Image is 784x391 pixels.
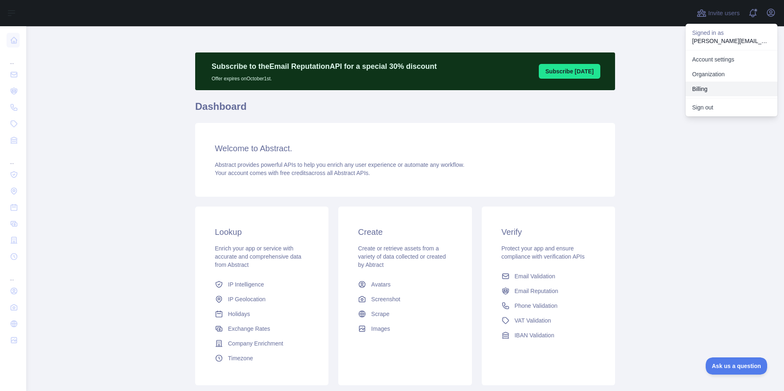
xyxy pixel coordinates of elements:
p: Subscribe to the Email Reputation API for a special 30 % discount [212,61,437,72]
button: Sign out [686,100,777,115]
h3: Verify [501,226,595,238]
a: Email Validation [498,269,599,284]
span: Avatars [371,280,390,289]
span: IBAN Validation [515,331,554,339]
span: Timezone [228,354,253,362]
a: Account settings [686,52,777,67]
a: IP Intelligence [212,277,312,292]
a: Exchange Rates [212,321,312,336]
span: VAT Validation [515,316,551,325]
a: Email Reputation [498,284,599,298]
a: Holidays [212,307,312,321]
span: Images [371,325,390,333]
span: free credits [280,170,308,176]
h1: Dashboard [195,100,615,120]
span: Create or retrieve assets from a variety of data collected or created by Abtract [358,245,446,268]
p: Offer expires on October 1st. [212,72,437,82]
span: Email Reputation [515,287,558,295]
a: Phone Validation [498,298,599,313]
a: Scrape [355,307,455,321]
span: Exchange Rates [228,325,270,333]
a: Screenshot [355,292,455,307]
h3: Welcome to Abstract. [215,143,595,154]
span: Holidays [228,310,250,318]
span: Invite users [708,9,740,18]
span: Company Enrichment [228,339,283,348]
h3: Create [358,226,452,238]
a: Timezone [212,351,312,366]
div: ... [7,149,20,166]
a: IBAN Validation [498,328,599,343]
iframe: Toggle Customer Support [706,357,768,375]
span: IP Intelligence [228,280,264,289]
button: Billing [686,82,777,96]
a: IP Geolocation [212,292,312,307]
span: IP Geolocation [228,295,266,303]
h3: Lookup [215,226,309,238]
a: Company Enrichment [212,336,312,351]
a: Images [355,321,455,336]
a: VAT Validation [498,313,599,328]
span: Scrape [371,310,389,318]
button: Invite users [695,7,741,20]
div: ... [7,49,20,66]
p: [PERSON_NAME][EMAIL_ADDRESS][DOMAIN_NAME] [692,37,771,45]
p: Signed in as [692,29,771,37]
a: Avatars [355,277,455,292]
span: Email Validation [515,272,555,280]
span: Abstract provides powerful APIs to help you enrich any user experience or automate any workflow. [215,161,465,168]
span: Your account comes with across all Abstract APIs. [215,170,370,176]
span: Protect your app and ensure compliance with verification APIs [501,245,585,260]
span: Enrich your app or service with accurate and comprehensive data from Abstract [215,245,301,268]
div: ... [7,266,20,282]
span: Phone Validation [515,302,558,310]
span: Screenshot [371,295,400,303]
a: Organization [686,67,777,82]
button: Subscribe [DATE] [539,64,600,79]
